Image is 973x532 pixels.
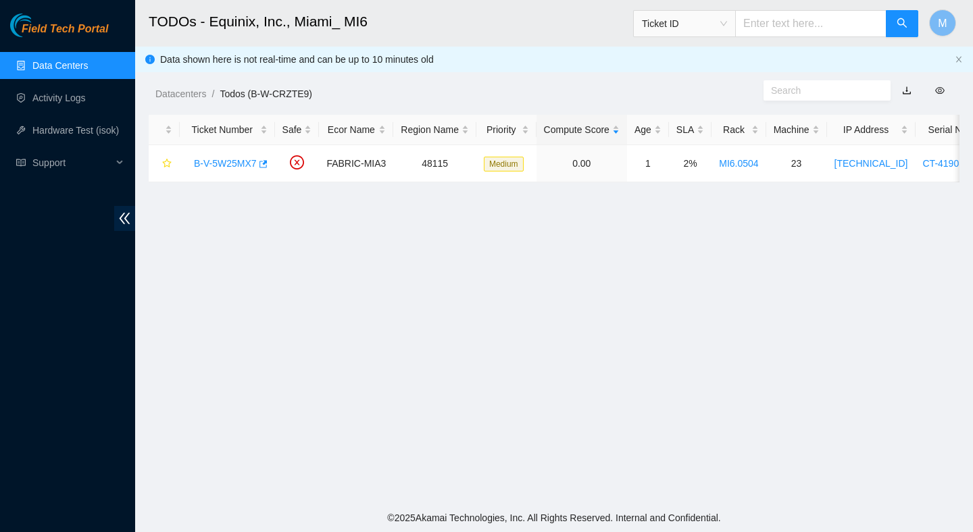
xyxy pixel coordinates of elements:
span: search [897,18,907,30]
input: Search [771,83,872,98]
a: Akamai TechnologiesField Tech Portal [10,24,108,42]
span: Medium [484,157,524,171]
button: close [955,55,963,64]
a: Activity Logs [32,92,86,103]
span: read [16,158,26,167]
a: B-V-5W25MX7 [194,158,257,169]
td: 0.00 [537,145,627,182]
span: Support [32,149,112,176]
a: download [902,85,912,96]
td: 2% [669,145,712,182]
button: download [892,80,922,101]
span: Field Tech Portal [22,23,108,36]
a: MI6.0504 [719,158,758,169]
span: Ticket ID [642,14,727,34]
img: Akamai Technologies [10,14,68,37]
button: M [929,9,956,36]
button: search [886,10,918,37]
span: / [211,88,214,99]
input: Enter text here... [735,10,887,37]
a: Datacenters [155,88,206,99]
td: FABRIC-MIA3 [319,145,393,182]
td: 1 [627,145,669,182]
footer: © 2025 Akamai Technologies, Inc. All Rights Reserved. Internal and Confidential. [135,504,973,532]
td: 23 [766,145,827,182]
a: Todos (B-W-CRZTE9) [220,88,312,99]
td: 48115 [393,145,476,182]
span: close-circle [290,155,304,169]
span: M [938,15,947,32]
button: star [156,153,172,174]
a: Hardware Test (isok) [32,125,119,136]
a: [TECHNICAL_ID] [834,158,908,169]
span: eye [935,86,945,95]
span: star [162,159,172,169]
a: Data Centers [32,60,88,71]
span: double-left [114,206,135,231]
